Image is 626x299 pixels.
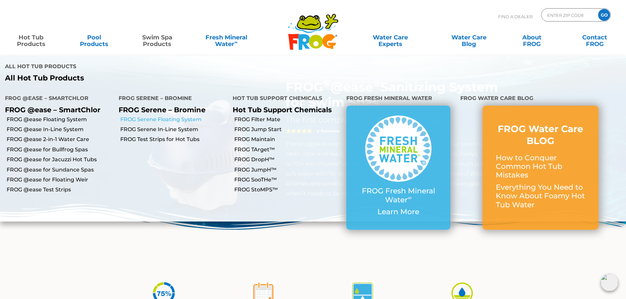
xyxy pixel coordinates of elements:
[346,92,450,106] h4: FROG Fresh Mineral Water
[234,126,341,133] a: FROG Jump Start
[546,10,591,20] input: Zip Code Form
[120,136,227,143] a: FROG Test Strips for Hot Tubs
[7,31,56,44] a: Hot TubProducts
[5,74,308,82] a: All Hot Tub Products
[234,136,341,143] a: FROG Maintain
[360,187,437,204] p: FROG Fresh Mineral Water
[196,31,257,44] a: Fresh MineralWater∞
[460,92,621,106] h4: FROG Water Care Blog
[7,136,114,143] a: FROG @ease 2-in-1 Water Care
[7,186,114,193] a: FROG @ease Test Strips
[598,9,610,21] input: GO
[7,166,114,174] a: FROG @ease for Sundance Spas
[70,31,119,44] a: PoolProducts
[120,116,227,123] a: FROG Serene Floating System
[233,106,332,114] a: Hot Tub Support Chemicals
[234,186,341,193] a: FROG StoMPS™
[5,106,109,114] p: FROG @ease – SmartChlor
[234,146,341,153] a: FROG TArget™
[7,156,114,163] a: FROG @ease for Jacuzzi Hot Tubs
[507,31,556,44] a: AboutFROG
[120,126,227,133] a: FROG Serene In-Line System
[5,92,109,106] h4: FROG @ease – SmartChlor
[233,92,336,106] h4: Hot Tub Support Chemicals
[5,61,308,74] h4: All Hot Tub Products
[496,123,585,213] a: FROG Water Care BLOG How to Conquer Common Hot Tub Mistakes Everything You Need to Know About Foa...
[496,154,585,180] p: How to Conquer Common Hot Tub Mistakes
[351,31,430,44] a: Water CareExperts
[234,156,341,163] a: FROG DropH™
[234,166,341,174] a: FROG JumpH™
[444,31,493,44] a: Water CareBlog
[7,146,114,153] a: FROG @ease for Bullfrog Spas
[360,208,437,216] p: Learn More
[119,106,222,114] p: FROG Serene – Bromine
[601,274,618,291] img: openIcon
[119,92,222,106] h4: FROG Serene – Bromine
[408,194,412,201] sup: ∞
[496,183,585,209] p: Everything You Need to Know About Foamy Hot Tub Water
[234,116,341,123] a: FROG Filter Mate
[496,123,585,147] h3: FROG Water Care BLOG
[498,8,533,25] p: Find A Dealer
[133,31,182,44] a: Swim SpaProducts
[570,31,619,44] a: ContactFROG
[360,116,437,220] a: FROG Fresh Mineral Water∞ Learn More
[7,176,114,183] a: FROG @ease for Floating Weir
[7,126,114,133] a: FROG @ease In-Line System
[234,39,238,45] sup: ∞
[234,176,341,183] a: FROG SooTHe™
[7,116,114,123] a: FROG @ease Floating System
